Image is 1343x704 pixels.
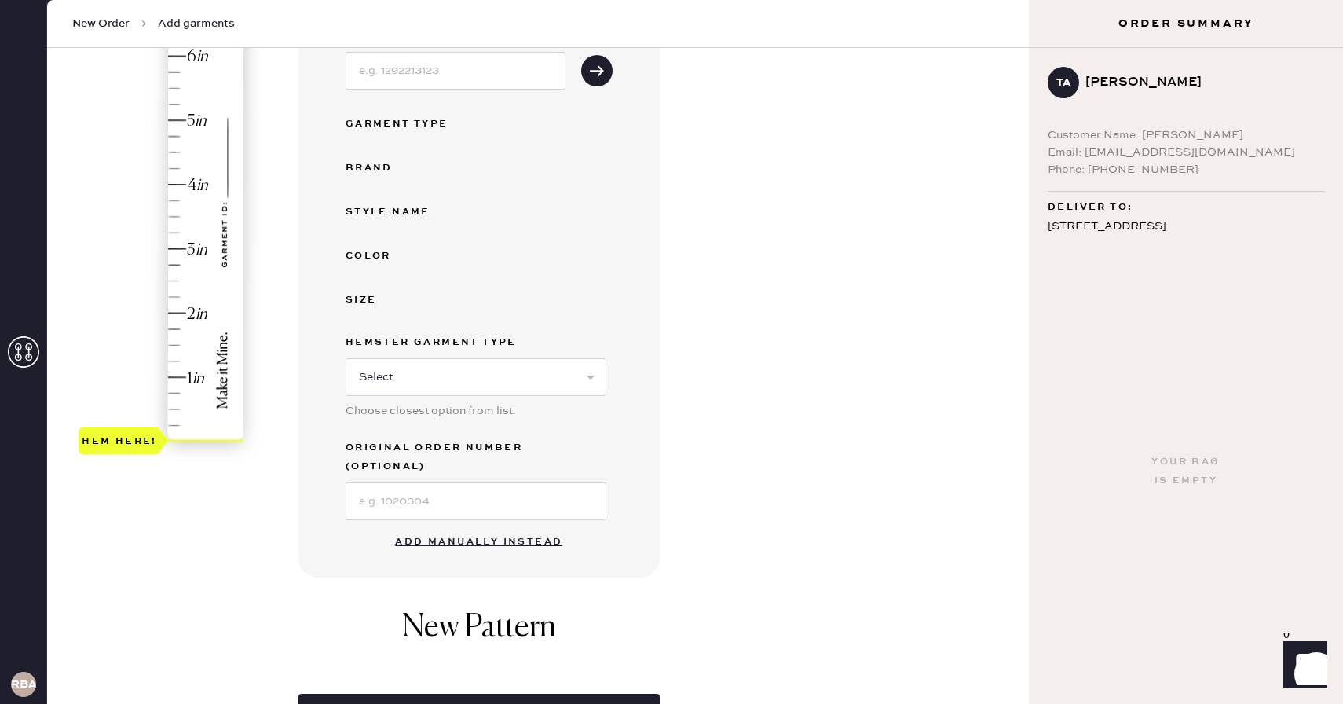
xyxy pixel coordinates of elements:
input: e.g. 1020304 [346,482,606,520]
h3: TA [1056,77,1071,88]
div: [PERSON_NAME] [1085,73,1312,92]
button: Add manually instead [386,526,572,558]
div: Size [346,291,471,310]
span: Deliver to: [1048,198,1133,217]
h3: RBA [11,679,36,690]
label: Original Order Number (Optional) [346,438,606,476]
div: Your bag is empty [1151,453,1220,490]
div: Brand [346,159,471,178]
span: New Order [72,16,130,31]
h1: New Pattern [402,609,556,662]
div: Email: [EMAIL_ADDRESS][DOMAIN_NAME] [1048,144,1324,161]
div: Style name [346,203,471,222]
div: Choose closest option from list. [346,402,606,420]
h3: Order Summary [1029,16,1343,31]
div: Hem here! [82,431,157,450]
iframe: Front Chat [1268,633,1336,701]
div: Color [346,247,471,266]
span: Add garments [158,16,235,31]
div: Customer Name: [PERSON_NAME] [1048,126,1324,144]
label: Hemster Garment Type [346,333,606,352]
input: e.g. 1292213123 [346,52,565,90]
div: Garment Type [346,115,471,134]
div: [STREET_ADDRESS] Unit 1210 [GEOGRAPHIC_DATA] , MA 02110 [1048,217,1324,277]
div: Phone: [PHONE_NUMBER] [1048,161,1324,178]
